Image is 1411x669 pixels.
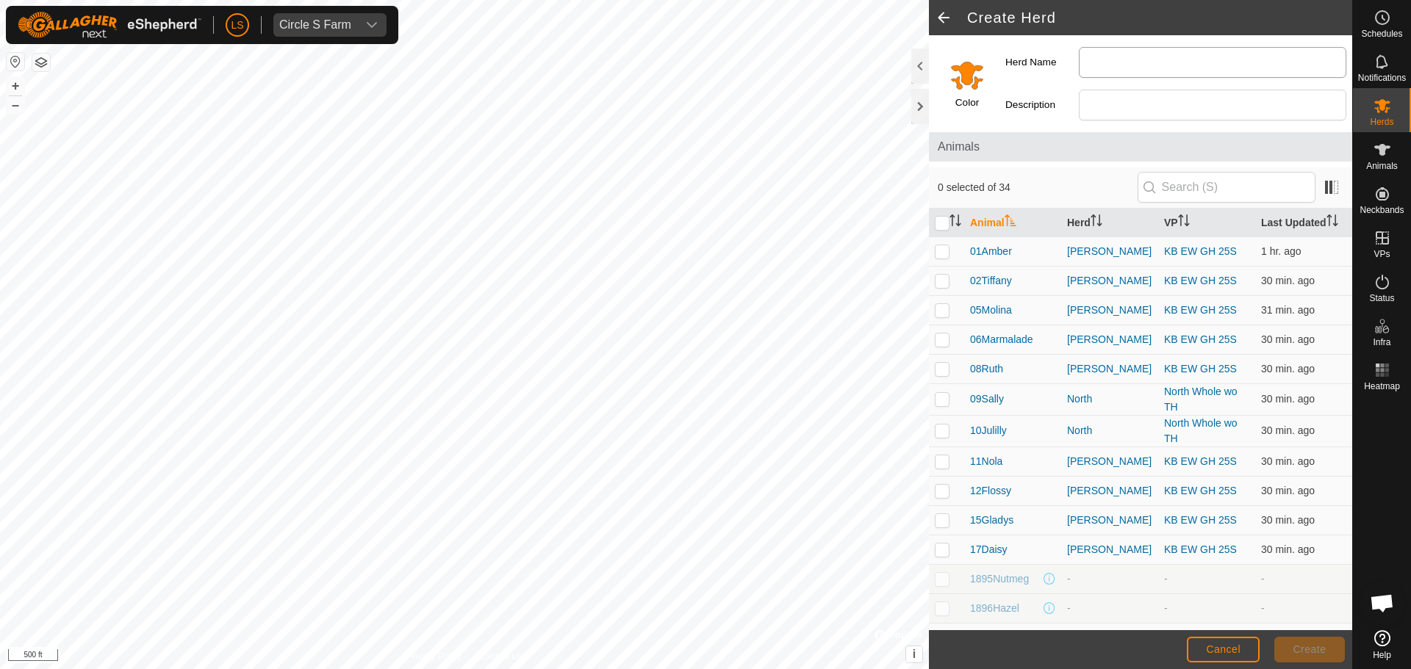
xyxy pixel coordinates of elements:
span: 01Amber [970,244,1012,259]
div: North [1067,423,1152,438]
span: 12Flossy [970,483,1011,499]
div: [PERSON_NAME] [1067,361,1152,377]
div: Circle S Farm [279,19,351,31]
a: KB EW GH 25S [1164,363,1237,375]
a: KB EW GH 25S [1164,275,1237,286]
span: VPs [1374,250,1390,258]
h2: Create Herd [967,9,1352,26]
app-display-virtual-paddock-transition: - [1164,602,1168,614]
span: 17Daisy [970,542,1008,557]
span: Cancel [1206,643,1241,655]
a: Help [1353,624,1411,665]
span: Sep 26, 2025, 8:33 PM [1261,543,1315,555]
th: Herd [1061,209,1158,237]
a: Privacy Policy [406,650,462,663]
span: Schedules [1361,29,1402,38]
app-display-virtual-paddock-transition: - [1164,573,1168,585]
a: KB EW GH 25S [1164,333,1237,345]
a: KB EW GH 25S [1164,485,1237,496]
span: - [1261,573,1265,585]
a: KB EW GH 25S [1164,455,1237,467]
span: - [1261,602,1265,614]
span: 10Julilly [970,423,1007,438]
a: Contact Us [479,650,523,663]
span: Sep 26, 2025, 8:33 PM [1261,393,1315,405]
span: 08Ruth [970,361,1003,377]
span: Notifications [1358,73,1406,82]
span: Heatmap [1364,382,1400,391]
button: + [7,77,24,95]
span: Sep 26, 2025, 8:33 PM [1261,275,1315,286]
span: Sep 26, 2025, 8:33 PM [1261,304,1315,316]
label: Description [1005,90,1079,120]
th: VP [1158,209,1255,237]
span: 1895Nutmeg [970,571,1029,587]
span: Help [1373,651,1391,659]
p-sorticon: Activate to sort [949,217,961,228]
button: Cancel [1187,637,1260,662]
input: Search (S) [1138,172,1315,203]
th: Last Updated [1255,209,1352,237]
button: Reset Map [7,53,24,70]
span: 11Nola [970,454,1002,469]
p-sorticon: Activate to sort [1178,217,1190,228]
p-sorticon: Activate to sort [1326,217,1338,228]
div: - [1067,601,1152,616]
div: [PERSON_NAME] [1067,454,1152,469]
span: Sep 26, 2025, 8:33 PM [1261,363,1315,375]
div: [PERSON_NAME] [1067,542,1152,557]
span: Circle S Farm [273,13,357,37]
a: KB EW GH 25S [1164,514,1237,526]
span: 05Molina [970,303,1012,318]
label: Herd Name [1005,47,1079,78]
a: KB EW GH 25S [1164,543,1237,555]
th: Animal [964,209,1061,237]
button: Create [1274,637,1345,662]
span: Sep 26, 2025, 8:33 PM [1261,333,1315,345]
span: 0 selected of 34 [938,180,1138,195]
span: 09Sally [970,391,1004,407]
span: 02Tiffany [970,273,1012,289]
span: 06Marmalade [970,332,1033,347]
span: Herds [1370,117,1393,126]
img: Gallagher Logo [18,12,201,38]
div: [PERSON_NAME] [1067,244,1152,259]
div: [PERSON_NAME] [1067,273,1152,289]
span: Infra [1373,338,1390,347]
span: 1896Hazel [970,601,1019,616]
div: dropdown trigger [357,13,387,37]
div: - [1067,571,1152,587]
span: Sep 26, 2025, 8:33 PM [1261,455,1315,467]
span: Sep 26, 2025, 8:33 PM [1261,485,1315,496]
span: Neckbands [1360,206,1404,214]
span: Sep 26, 2025, 8:03 PM [1261,245,1302,257]
div: [PERSON_NAME] [1067,303,1152,318]
span: i [913,648,916,660]
span: Status [1369,294,1394,303]
span: Sep 26, 2025, 8:33 PM [1261,514,1315,526]
button: – [7,96,24,114]
button: Map Layers [32,54,50,71]
a: North Whole wo TH [1164,417,1238,444]
div: [PERSON_NAME] [1067,332,1152,347]
span: Sep 26, 2025, 8:33 PM [1261,424,1315,436]
span: 15Gladys [970,513,1013,528]
div: North [1067,391,1152,407]
div: [PERSON_NAME] [1067,513,1152,528]
p-sorticon: Activate to sort [1005,217,1016,228]
span: LS [231,18,243,33]
a: KB EW GH 25S [1164,245,1237,257]
a: KB EW GH 25S [1164,304,1237,316]
div: Open chat [1360,581,1404,625]
span: Animals [938,138,1343,156]
button: i [906,646,922,662]
label: Color [955,95,979,110]
span: Create [1293,643,1326,655]
span: Animals [1366,162,1398,170]
p-sorticon: Activate to sort [1091,217,1102,228]
div: [PERSON_NAME] [1067,483,1152,499]
a: North Whole wo TH [1164,386,1238,413]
